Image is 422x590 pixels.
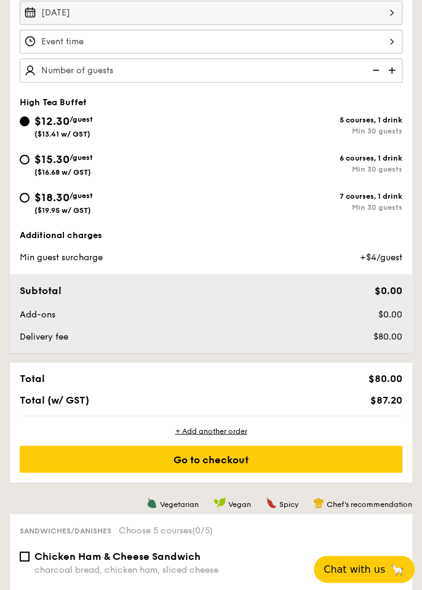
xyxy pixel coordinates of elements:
[384,58,402,82] img: icon-add.58712e84.svg
[20,526,111,535] span: Sandwiches/Danishes
[279,500,298,508] span: Spicy
[20,551,30,561] input: Chicken Ham & Cheese Sandwichcharcoal bread, chicken ham, sliced cheese
[20,426,402,436] div: + Add another order
[266,497,277,508] img: icon-spicy.37a8142b.svg
[20,372,45,384] span: Total
[20,445,402,472] div: Go to checkout
[20,193,30,202] input: $18.30/guest($19.95 w/ GST)7 courses, 1 drinkMin 30 guests
[70,191,93,200] span: /guest
[365,58,384,82] img: icon-reduce.1d2dbef1.svg
[70,153,93,162] span: /guest
[20,1,402,25] input: Event date
[314,556,415,583] button: Chat with us🦙
[375,285,402,297] span: $0.00
[378,309,402,319] span: $0.00
[20,97,87,108] span: High Tea Buffet
[20,309,55,319] span: Add-ons
[34,114,70,128] span: $12.30
[324,564,385,575] span: Chat with us
[313,497,324,508] img: icon-chef-hat.a58ddaea.svg
[20,154,30,164] input: $15.30/guest($16.68 w/ GST)6 courses, 1 drinkMin 30 guests
[34,564,402,575] div: charcoal bread, chicken ham, sliced cheese
[228,500,251,508] span: Vegan
[373,331,402,341] span: $80.00
[20,30,402,54] input: Event time
[34,130,90,138] span: ($13.41 w/ GST)
[20,252,103,263] span: Min guest surcharge
[20,394,89,405] span: Total (w/ GST)
[390,562,405,576] span: 🦙
[211,165,402,173] div: Min 30 guests
[34,153,70,166] span: $15.30
[160,500,199,508] span: Vegetarian
[360,252,402,263] span: +$4/guest
[146,497,157,508] img: icon-vegetarian.fe4039eb.svg
[192,525,213,535] span: (0/5)
[34,206,91,215] span: ($19.95 w/ GST)
[20,331,68,341] span: Delivery fee
[70,115,93,124] span: /guest
[34,168,91,177] span: ($16.68 w/ GST)
[34,550,201,562] span: Chicken Ham & Cheese Sandwich
[20,229,402,242] div: Additional charges
[211,192,402,201] div: 7 courses, 1 drink
[368,372,402,384] span: $80.00
[211,116,402,124] div: 5 courses, 1 drink
[211,127,402,135] div: Min 30 guests
[119,525,213,535] span: Choose 5 courses
[20,58,402,82] input: Number of guests
[34,191,70,204] span: $18.30
[20,116,30,126] input: $12.30/guest($13.41 w/ GST)5 courses, 1 drinkMin 30 guests
[211,154,402,162] div: 6 courses, 1 drink
[20,285,62,297] span: Subtotal
[211,203,402,212] div: Min 30 guests
[370,394,402,405] span: $87.20
[213,497,226,508] img: icon-vegan.f8ff3823.svg
[327,500,412,508] span: Chef's recommendation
